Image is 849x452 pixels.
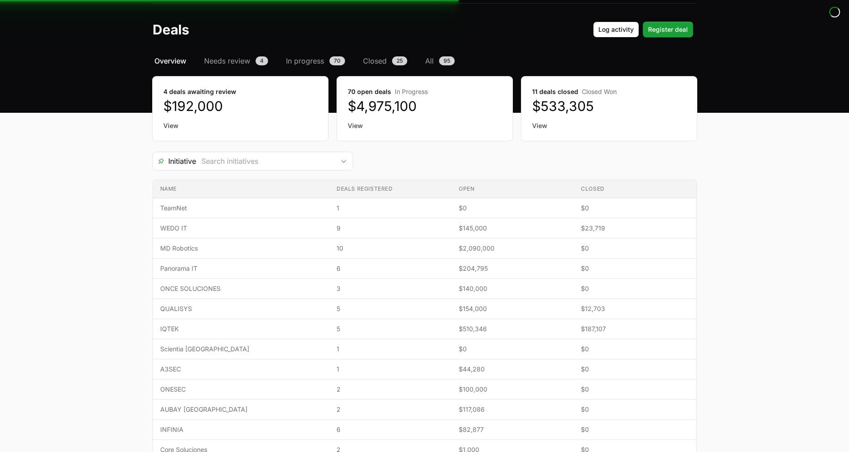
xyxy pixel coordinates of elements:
dt: 11 deals closed [532,87,686,96]
span: A3SEC [160,365,322,374]
a: In progress70 [284,55,347,66]
span: IQTEK [160,324,322,333]
span: $145,000 [459,224,567,233]
span: $117,086 [459,405,567,414]
div: Primary actions [593,21,693,38]
button: Log activity [593,21,639,38]
a: View [348,121,502,130]
button: Register deal [643,21,693,38]
span: Scientia [GEOGRAPHIC_DATA] [160,345,322,354]
span: $0 [581,405,689,414]
span: 6 [337,425,444,434]
span: 1 [337,345,444,354]
div: Open [335,152,353,170]
span: ONCE SOLUCIONES [160,284,322,293]
span: $23,719 [581,224,689,233]
a: View [532,121,686,130]
span: $0 [581,365,689,374]
th: Open [452,180,574,198]
span: Log activity [598,24,634,35]
h1: Deals [153,21,189,38]
span: MD Robotics [160,244,322,253]
dd: $533,305 [532,98,686,114]
dd: $192,000 [163,98,317,114]
span: Needs review [204,55,250,66]
span: 5 [337,324,444,333]
span: $2,090,000 [459,244,567,253]
span: $187,107 [581,324,689,333]
span: WEDO IT [160,224,322,233]
span: In progress [286,55,324,66]
span: Closed Won [582,88,617,95]
span: 3 [337,284,444,293]
input: Search initiatives [196,152,335,170]
span: Initiative [153,156,196,166]
dt: 70 open deals [348,87,502,96]
th: Deals registered [329,180,452,198]
dt: 4 deals awaiting review [163,87,317,96]
span: $0 [581,284,689,293]
span: $510,346 [459,324,567,333]
span: $44,280 [459,365,567,374]
span: $0 [581,264,689,273]
span: 5 [337,304,444,313]
span: $0 [581,385,689,394]
a: Overview [153,55,188,66]
span: Overview [154,55,186,66]
span: $0 [581,345,689,354]
span: 4 [256,56,268,65]
span: $204,795 [459,264,567,273]
span: $12,703 [581,304,689,313]
span: 2 [337,385,444,394]
span: 70 [329,56,345,65]
a: Closed25 [361,55,409,66]
span: $0 [581,244,689,253]
a: View [163,121,317,130]
th: Closed [574,180,696,198]
span: QUALISYS [160,304,322,313]
span: $82,877 [459,425,567,434]
span: $0 [459,204,567,213]
a: All95 [423,55,456,66]
span: Panorama IT [160,264,322,273]
span: All [425,55,434,66]
span: In Progress [395,88,428,95]
span: 25 [392,56,407,65]
span: $100,000 [459,385,567,394]
a: Needs review4 [202,55,270,66]
span: 1 [337,204,444,213]
dd: $4,975,100 [348,98,502,114]
span: INFINIA [160,425,322,434]
span: 6 [337,264,444,273]
span: 1 [337,365,444,374]
span: Closed [363,55,387,66]
span: AUBAY [GEOGRAPHIC_DATA] [160,405,322,414]
span: Register deal [648,24,688,35]
span: $0 [581,204,689,213]
span: $140,000 [459,284,567,293]
span: TeamNet [160,204,322,213]
span: 10 [337,244,444,253]
th: Name [153,180,329,198]
span: $0 [459,345,567,354]
span: $0 [581,425,689,434]
span: $154,000 [459,304,567,313]
span: 9 [337,224,444,233]
span: 95 [439,56,455,65]
span: 2 [337,405,444,414]
span: ONESEC [160,385,322,394]
nav: Deals navigation [153,55,697,66]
